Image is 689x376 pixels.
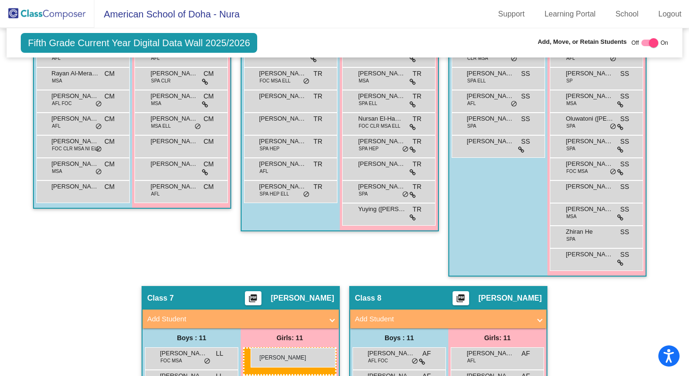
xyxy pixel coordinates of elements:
span: CM [203,137,214,147]
span: do_not_disturb_alt [610,55,616,63]
span: AFL [151,190,160,197]
span: MSA [566,213,577,220]
span: AF [422,349,431,359]
span: SPA [566,236,575,243]
span: [PERSON_NAME] [566,204,613,214]
span: [PERSON_NAME] [479,294,542,303]
span: do_not_disturb_alt [511,55,517,63]
span: do_not_disturb_alt [204,358,210,365]
span: [PERSON_NAME] [160,349,207,358]
span: TR [313,114,322,124]
span: FOC MSA [160,357,182,364]
a: School [608,7,646,22]
span: CM [203,114,214,124]
span: Nursan El-Hammali [358,114,405,123]
span: [PERSON_NAME] De Lama [51,182,99,191]
span: TR [412,69,421,79]
span: [PERSON_NAME] [271,294,334,303]
span: SPA [566,145,575,152]
span: [PERSON_NAME] [PERSON_NAME] [467,69,514,78]
span: TR [313,182,322,192]
span: do_not_disturb_alt [511,100,517,108]
span: [PERSON_NAME] [467,91,514,101]
span: SS [620,204,629,214]
span: [PERSON_NAME] [566,159,613,169]
span: AFL FOC [368,357,388,364]
mat-panel-title: Add Student [147,314,323,325]
span: CM [104,91,115,101]
span: SPA CLR [151,77,171,84]
span: On [661,39,668,47]
span: AFL [151,55,160,62]
span: TR [412,91,421,101]
span: CM [203,159,214,169]
span: CM [203,69,214,79]
span: [PERSON_NAME] [151,114,198,123]
span: [PERSON_NAME] [566,137,613,146]
span: do_not_disturb_alt [95,100,102,108]
span: [PERSON_NAME] [151,137,198,146]
span: [PERSON_NAME] [PERSON_NAME] [259,91,306,101]
span: Fifth Grade Current Year Digital Data Wall 2025/2026 [21,33,257,53]
span: SS [620,114,629,124]
span: do_not_disturb_alt [95,123,102,131]
span: [PERSON_NAME] [259,137,306,146]
span: do_not_disturb_alt [610,123,616,131]
span: SS [620,69,629,79]
span: [PERSON_NAME] [259,182,306,191]
span: American School of Doha - Nura [94,7,240,22]
div: Boys : 11 [350,328,448,347]
span: [PERSON_NAME] [358,69,405,78]
a: Logout [651,7,689,22]
span: AFL [52,55,60,62]
span: [PERSON_NAME] [467,137,514,146]
span: CM [104,137,115,147]
span: [PERSON_NAME] [566,182,613,191]
span: [PERSON_NAME] [358,159,405,169]
span: Zhiran He [566,227,613,237]
span: SPA HEP [260,145,279,152]
span: [PERSON_NAME] [259,159,306,169]
div: Girls: 11 [448,328,546,347]
span: TR [412,114,421,124]
span: [PERSON_NAME] [358,182,405,191]
span: AFL [260,168,268,175]
span: MSA [52,77,62,84]
span: [PERSON_NAME] [259,69,306,78]
span: CM [203,91,214,101]
span: TR [313,137,322,147]
span: SPA HEP ELL [260,190,289,197]
span: SPA [359,190,368,197]
span: do_not_disturb_alt [402,191,409,198]
span: SS [620,227,629,237]
span: SPA [566,123,575,130]
span: MSA [52,168,62,175]
span: [PERSON_NAME] [151,91,198,101]
button: Print Students Details [245,291,261,305]
span: do_not_disturb_alt [303,78,310,85]
span: LL [216,349,223,359]
span: AFL [566,55,575,62]
span: CM [104,159,115,169]
span: AFL [467,357,476,364]
span: SS [521,91,530,101]
span: SS [620,250,629,260]
span: do_not_disturb_alt [412,358,418,365]
mat-icon: picture_as_pdf [455,294,466,307]
span: CM [104,182,115,192]
span: SS [521,114,530,124]
span: FOC CLR MSA NI ELL [52,145,100,152]
span: [PERSON_NAME] [566,250,613,259]
span: Yuying ([PERSON_NAME] [358,204,405,214]
div: Girls: 11 [241,328,339,347]
a: Support [491,7,532,22]
span: TR [313,69,322,79]
span: do_not_disturb_alt [303,191,310,198]
span: SS [521,69,530,79]
span: TR [412,137,421,147]
span: CM [203,182,214,192]
span: FOC CLR MSA ELL [359,123,400,130]
span: do_not_disturb_alt [194,123,201,131]
span: TR [412,182,421,192]
span: do_not_disturb_alt [95,146,102,153]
